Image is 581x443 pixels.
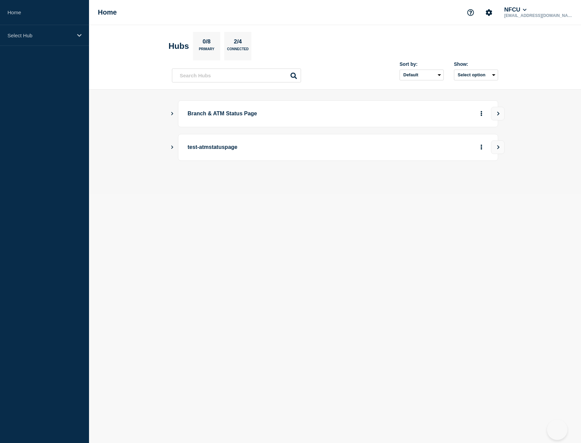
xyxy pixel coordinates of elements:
button: More actions [477,141,486,154]
p: Connected [227,47,248,54]
button: View [491,107,505,120]
p: Primary [199,47,214,54]
h2: Hubs [169,41,189,51]
p: [EMAIL_ADDRESS][DOMAIN_NAME] [503,13,574,18]
button: Support [463,5,478,20]
p: Branch & ATM Status Page [188,108,375,120]
div: Sort by: [400,61,444,67]
button: View [491,140,505,154]
button: Account settings [482,5,496,20]
h1: Home [98,8,117,16]
button: Show Connected Hubs [171,145,174,150]
select: Sort by [400,70,444,80]
div: Show: [454,61,498,67]
button: Show Connected Hubs [171,111,174,116]
p: Select Hub [7,33,73,38]
p: 0/8 [200,38,213,47]
button: Select option [454,70,498,80]
button: NFCU [503,6,528,13]
button: More actions [477,108,486,120]
input: Search Hubs [172,69,301,82]
p: 2/4 [231,38,245,47]
p: test-atmstatuspage [188,141,375,154]
iframe: Help Scout Beacon - Open [547,420,567,440]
